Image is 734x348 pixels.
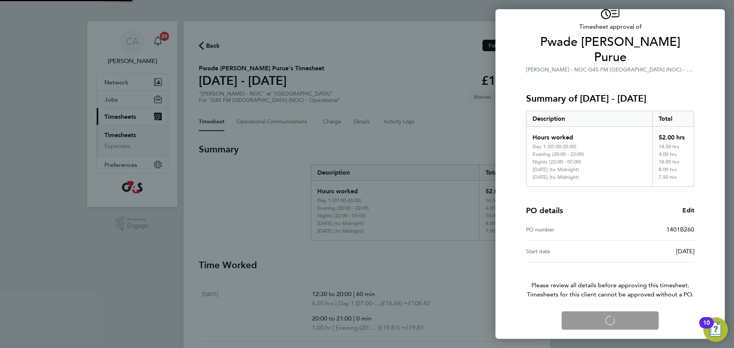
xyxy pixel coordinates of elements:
[533,151,584,157] div: Evening (20:00 - 22:00)
[526,225,610,234] div: PO number
[526,111,652,126] div: Description
[526,127,652,144] div: Hours worked
[526,66,587,73] span: [PERSON_NAME] - NOC
[517,290,703,299] span: Timesheets for this client cannot be approved without a PO.
[652,167,694,174] div: 8.00 hrs
[533,144,576,150] div: Day 1 (07.00-20.00)
[526,34,694,65] span: Pwade [PERSON_NAME] Purue
[526,22,694,31] span: Timesheet approval of
[652,151,694,159] div: 4.00 hrs
[517,262,703,299] p: Please review all details before approving this timesheet.
[610,247,694,256] div: [DATE]
[533,174,579,180] div: [DATE] (to Midnight)
[666,226,694,233] span: 1401B260
[588,66,715,73] span: G4S FM [GEOGRAPHIC_DATA] (NOC) - Operational
[526,247,610,256] div: Start date
[652,159,694,167] div: 18.00 hrs
[526,92,694,105] h3: Summary of [DATE] - [DATE]
[587,66,588,73] span: ·
[652,111,694,126] div: Total
[703,323,710,333] div: 10
[533,159,581,165] div: Nights (22:00 - 07:00)
[652,144,694,151] div: 14.50 hrs
[652,127,694,144] div: 52.00 hrs
[533,167,579,173] div: [DATE] (to Midnight)
[682,207,694,214] span: Edit
[703,317,728,342] button: Open Resource Center, 10 new notifications
[526,111,694,187] div: Summary of 22 - 28 Sep 2025
[526,205,563,216] h4: PO details
[652,174,694,186] div: 7.50 hrs
[682,206,694,215] a: Edit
